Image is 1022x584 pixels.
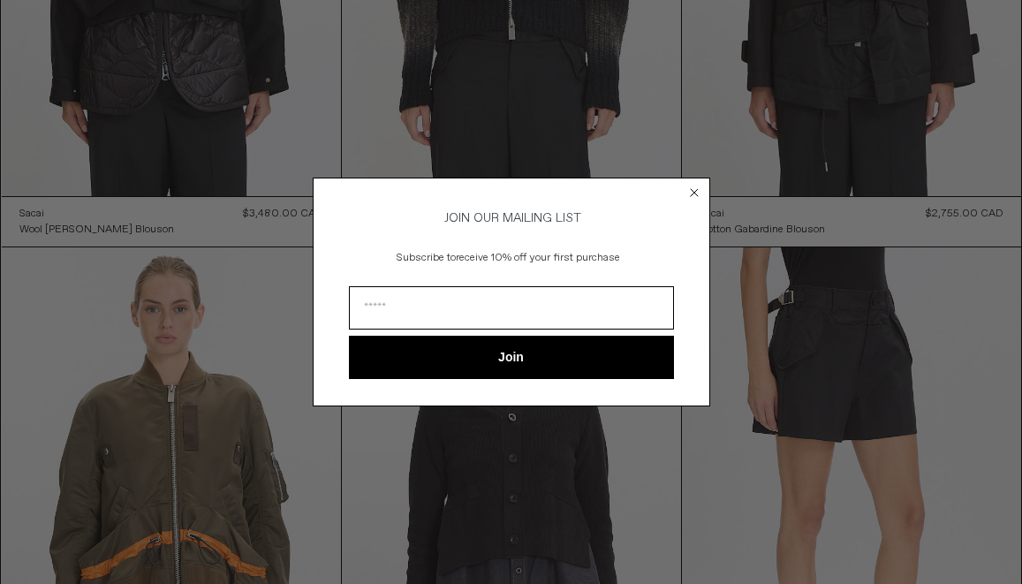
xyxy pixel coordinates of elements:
[349,336,674,379] button: Join
[397,251,456,265] span: Subscribe to
[456,251,620,265] span: receive 10% off your first purchase
[349,286,674,330] input: Email
[442,210,581,226] span: JOIN OUR MAILING LIST
[685,184,703,201] button: Close dialog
